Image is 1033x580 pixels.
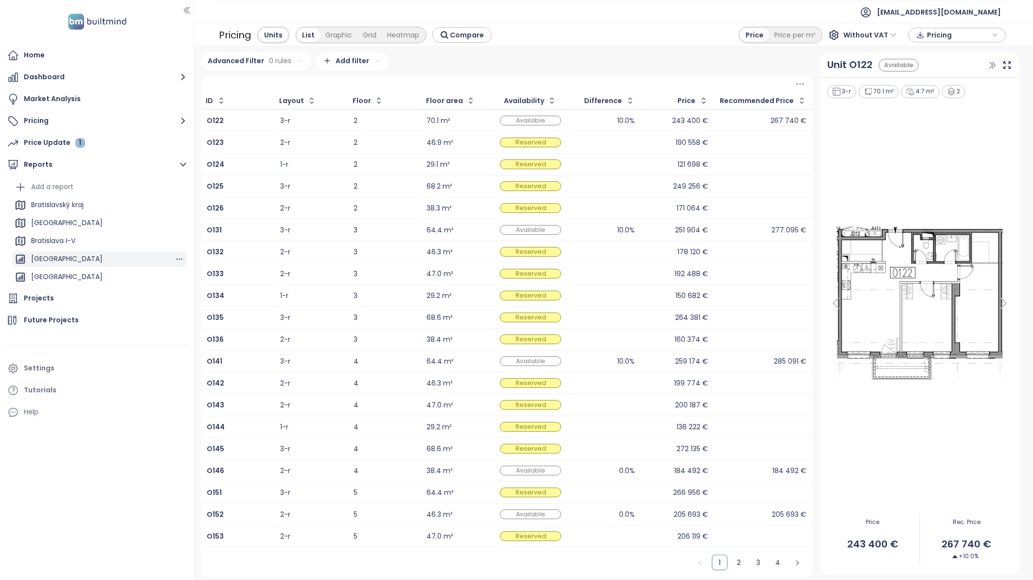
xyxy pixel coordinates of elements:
div: 205 693 € [772,511,806,518]
div: 4 [354,468,415,474]
button: Pricing [5,111,189,131]
b: O136 [207,334,224,344]
b: O126 [207,203,224,213]
div: 47.0 m² [427,533,454,540]
div: Projects [24,292,54,304]
span: Price [826,518,920,527]
div: Bratislavský kraj [12,197,187,213]
div: Floor area [426,98,463,104]
div: ID [206,98,214,104]
div: [GEOGRAPHIC_DATA] [12,215,187,231]
span: left [697,560,703,566]
a: 1 [712,555,727,570]
div: 5 [354,533,415,540]
div: Recommended Price [720,98,794,104]
div: 2-r [280,380,290,387]
b: O134 [207,291,224,300]
div: 38.4 m² [427,336,453,343]
div: Reserved [500,247,561,257]
div: 5 [354,511,415,518]
a: O153 [207,533,224,540]
div: Future Projects [24,314,79,326]
div: 2-r [280,205,290,211]
div: [GEOGRAPHIC_DATA] [12,269,187,285]
div: 2-r [280,336,290,343]
div: Floor [353,98,371,104]
div: 68.6 m² [427,315,453,321]
div: Help [24,406,38,418]
div: Reserved [500,291,561,301]
div: Add a report [12,179,187,195]
b: O151 [207,488,222,497]
div: 1-r [280,293,288,299]
div: Available [879,59,919,72]
div: Units [259,28,288,42]
div: 64.4 m² [427,358,454,365]
a: Market Analysis [5,89,189,109]
div: Price [678,98,696,104]
div: 1 [75,138,85,148]
img: Floor plan [826,224,1014,384]
div: 277 095 € [771,227,806,233]
div: Price Update [24,137,85,149]
div: 5 [354,490,415,496]
li: Previous Page [693,555,708,570]
div: 68.6 m² [427,446,453,452]
b: O143 [207,400,224,410]
span: 267 740 € [920,537,1014,552]
div: Reserved [500,488,561,498]
div: Bratislavský kraj [31,199,84,211]
a: O122 [207,118,224,124]
div: 160 374 € [675,336,708,343]
b: O124 [207,159,224,169]
div: 136 222 € [677,424,708,430]
div: 121 698 € [677,161,708,168]
div: Price [740,28,769,42]
div: 47.0 m² [427,271,454,277]
div: 3-r [280,183,290,190]
div: Tutorials [24,384,56,396]
div: Grid [358,28,382,42]
div: 3-r [827,85,856,98]
div: Layout [279,98,304,104]
div: 171 064 € [677,205,708,211]
span: Compare [450,30,484,40]
div: Available [500,356,561,367]
div: Reserved [500,203,561,213]
div: Bratislava I-V [12,233,187,249]
div: Reserved [500,422,561,432]
div: Add filter [316,53,389,70]
b: O153 [207,531,224,541]
div: Reserved [500,181,561,192]
div: 46.3 m² [427,249,453,255]
button: Compare [432,27,492,43]
div: 4.7 m² [901,85,940,98]
div: 0.0% [619,511,635,518]
div: Difference [585,98,623,104]
div: 266 956 € [673,490,708,496]
b: O123 [207,138,224,147]
b: O133 [207,269,224,279]
span: +10.0% [952,552,979,561]
a: O131 [207,227,222,233]
a: O134 [207,293,224,299]
div: 267 740 € [770,118,806,124]
div: 200 187 € [675,402,708,408]
a: O145 [207,446,224,452]
div: 70.1 m² [859,85,899,98]
div: Reserved [500,138,561,148]
b: O122 [207,116,224,125]
div: 178 120 € [677,249,708,255]
div: Price per m² [769,28,821,42]
a: Future Projects [5,311,189,330]
div: [GEOGRAPHIC_DATA] [12,251,187,267]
